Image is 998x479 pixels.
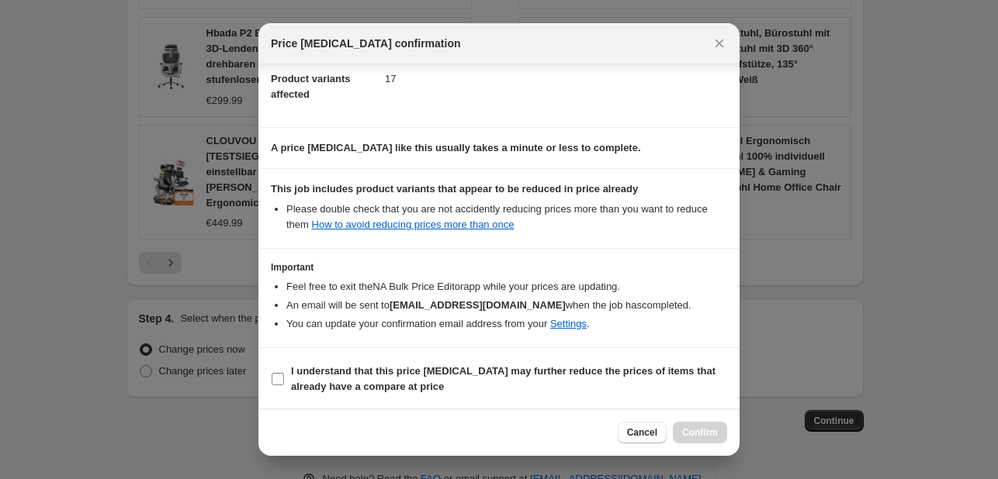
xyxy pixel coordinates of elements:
li: An email will be sent to when the job has completed . [286,298,727,313]
b: I understand that this price [MEDICAL_DATA] may further reduce the prices of items that already h... [291,365,716,392]
a: Settings [550,318,587,329]
span: Cancel [627,426,657,439]
b: This job includes product variants that appear to be reduced in price already [271,183,638,195]
li: You can update your confirmation email address from your . [286,316,727,332]
button: Close [709,33,730,54]
li: Feel free to exit the NA Bulk Price Editor app while your prices are updating. [286,279,727,295]
button: Cancel [618,422,667,443]
span: Product variants affected [271,73,351,100]
a: How to avoid reducing prices more than once [312,219,515,230]
h3: Important [271,261,727,274]
b: [EMAIL_ADDRESS][DOMAIN_NAME] [390,299,566,311]
b: A price [MEDICAL_DATA] like this usually takes a minute or less to complete. [271,142,641,153]
dd: 17 [385,58,727,99]
span: Price [MEDICAL_DATA] confirmation [271,36,461,51]
li: Please double check that you are not accidently reducing prices more than you want to reduce them [286,202,727,233]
